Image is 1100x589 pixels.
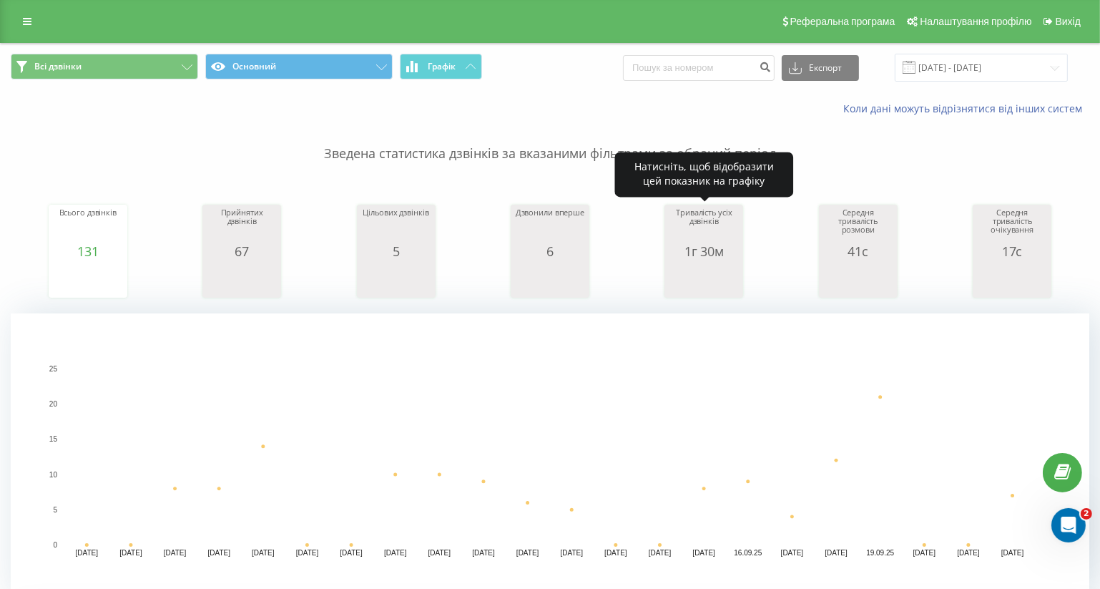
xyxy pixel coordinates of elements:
text: 10 [49,471,58,479]
svg: A chart. [514,258,586,301]
span: Всі дзвінки [34,61,82,72]
text: [DATE] [340,550,363,558]
div: 41с [822,244,894,258]
text: [DATE] [604,550,627,558]
input: Пошук за номером [623,55,775,81]
svg: A chart. [976,258,1048,301]
span: Вихід [1056,16,1081,27]
div: Цільових дзвінків [360,208,432,244]
div: Дзвонили вперше [514,208,586,244]
iframe: Intercom live chat [1051,508,1086,542]
text: 16.09.25 [734,550,762,558]
span: Графік [428,62,456,72]
text: [DATE] [472,550,495,558]
text: 20 [49,400,58,408]
div: 5 [360,244,432,258]
span: Реферальна програма [790,16,895,27]
text: [DATE] [384,550,407,558]
text: [DATE] [76,550,99,558]
text: [DATE] [957,550,980,558]
div: Середня тривалість розмови [822,208,894,244]
text: [DATE] [1001,550,1024,558]
svg: A chart. [206,258,278,301]
button: Графік [400,54,482,79]
div: Всього дзвінків [52,208,124,244]
text: [DATE] [207,550,230,558]
text: [DATE] [119,550,142,558]
svg: A chart. [52,258,124,301]
div: 6 [514,244,586,258]
div: 1г 30м [668,244,740,258]
text: [DATE] [649,550,672,558]
span: 2 [1081,508,1092,520]
text: 5 [53,506,57,514]
text: 25 [49,365,58,373]
text: 0 [53,541,57,549]
text: [DATE] [516,550,539,558]
text: [DATE] [561,550,584,558]
text: [DATE] [428,550,451,558]
p: Зведена статистика дзвінків за вказаними фільтрами за обраний період [11,116,1089,163]
text: [DATE] [296,550,319,558]
div: Натисніть, щоб відобразити цей показник на графіку [614,152,793,197]
div: 131 [52,244,124,258]
div: Тривалість усіх дзвінків [668,208,740,244]
svg: A chart. [360,258,432,301]
span: Налаштування профілю [920,16,1031,27]
a: Коли дані можуть відрізнятися вiд інших систем [843,102,1089,115]
div: 67 [206,244,278,258]
text: 19.09.25 [866,550,894,558]
text: [DATE] [825,550,848,558]
text: 15 [49,436,58,444]
div: 17с [976,244,1048,258]
button: Основний [205,54,393,79]
button: Всі дзвінки [11,54,198,79]
svg: A chart. [822,258,894,301]
button: Експорт [782,55,859,81]
div: Прийнятих дзвінків [206,208,278,244]
text: [DATE] [692,550,715,558]
text: [DATE] [252,550,275,558]
text: [DATE] [781,550,804,558]
text: [DATE] [164,550,187,558]
text: [DATE] [913,550,936,558]
svg: A chart. [668,258,740,301]
div: Середня тривалість очікування [976,208,1048,244]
